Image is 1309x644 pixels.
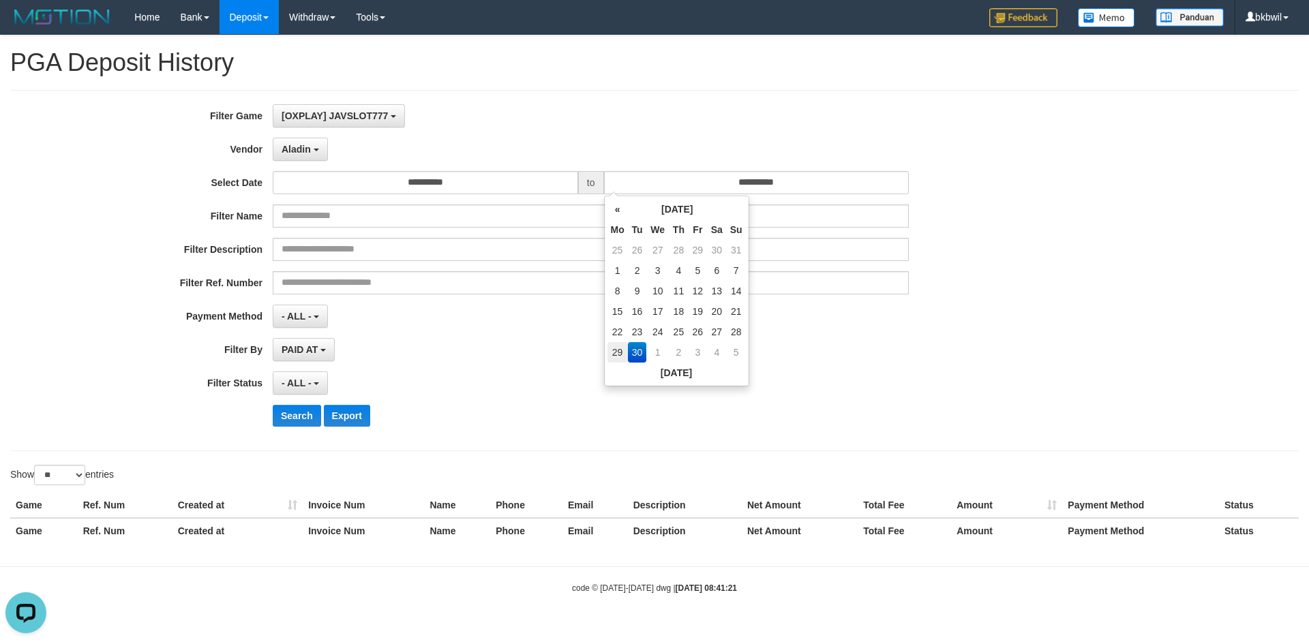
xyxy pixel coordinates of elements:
td: 8 [607,281,628,301]
th: Payment Method [1062,518,1219,543]
td: 11 [669,281,689,301]
td: 2 [669,342,689,363]
td: 15 [607,301,628,322]
td: 26 [689,322,707,342]
td: 19 [689,301,707,322]
td: 7 [727,260,746,281]
span: [OXPLAY] JAVSLOT777 [282,110,388,121]
img: Feedback.jpg [989,8,1057,27]
td: 18 [669,301,689,322]
th: Tu [628,219,647,240]
th: Th [669,219,689,240]
button: Search [273,405,321,427]
td: 12 [689,281,707,301]
span: - ALL - [282,378,312,388]
td: 27 [707,322,727,342]
th: Phone [490,493,562,518]
td: 28 [727,322,746,342]
th: Email [562,518,628,543]
th: Status [1219,518,1299,543]
td: 6 [707,260,727,281]
td: 22 [607,322,628,342]
th: Status [1219,493,1299,518]
th: Invoice Num [303,493,424,518]
td: 1 [646,342,669,363]
button: - ALL - [273,371,328,395]
td: 29 [689,240,707,260]
td: 14 [727,281,746,301]
td: 1 [607,260,628,281]
th: Phone [490,518,562,543]
th: Payment Method [1062,493,1219,518]
label: Show entries [10,465,114,485]
td: 4 [669,260,689,281]
td: 21 [727,301,746,322]
td: 31 [727,240,746,260]
span: to [578,171,604,194]
th: Ref. Num [78,493,172,518]
small: code © [DATE]-[DATE] dwg | [572,583,737,593]
span: Aladin [282,144,311,155]
img: Button%20Memo.svg [1078,8,1135,27]
h1: PGA Deposit History [10,49,1299,76]
th: Name [424,518,490,543]
th: Email [562,493,628,518]
td: 28 [669,240,689,260]
th: Created at [172,518,303,543]
th: Net Amount [742,518,858,543]
th: Invoice Num [303,518,424,543]
th: Game [10,493,78,518]
th: We [646,219,669,240]
td: 30 [707,240,727,260]
td: 17 [646,301,669,322]
th: Mo [607,219,628,240]
th: Ref. Num [78,518,172,543]
th: Description [628,518,742,543]
button: [OXPLAY] JAVSLOT777 [273,104,405,127]
th: Sa [707,219,727,240]
button: PAID AT [273,338,335,361]
th: Total Fee [858,518,951,543]
td: 29 [607,342,628,363]
button: Open LiveChat chat widget [5,5,46,46]
th: Amount [951,518,1062,543]
select: Showentries [34,465,85,485]
td: 25 [607,240,628,260]
th: [DATE] [628,199,727,219]
td: 26 [628,240,647,260]
span: - ALL - [282,311,312,322]
th: Description [628,493,742,518]
td: 9 [628,281,647,301]
th: « [607,199,628,219]
td: 27 [646,240,669,260]
th: Created at [172,493,303,518]
img: panduan.png [1156,8,1224,27]
td: 2 [628,260,647,281]
td: 3 [689,342,707,363]
strong: [DATE] 08:41:21 [676,583,737,593]
th: [DATE] [607,363,746,383]
span: PAID AT [282,344,318,355]
button: Export [324,405,370,427]
td: 20 [707,301,727,322]
td: 4 [707,342,727,363]
th: Net Amount [742,493,858,518]
th: Name [424,493,490,518]
td: 13 [707,281,727,301]
th: Amount [951,493,1062,518]
td: 3 [646,260,669,281]
th: Su [727,219,746,240]
button: - ALL - [273,305,328,328]
td: 23 [628,322,647,342]
td: 30 [628,342,647,363]
td: 24 [646,322,669,342]
td: 10 [646,281,669,301]
td: 5 [689,260,707,281]
td: 25 [669,322,689,342]
button: Aladin [273,138,328,161]
th: Game [10,518,78,543]
th: Total Fee [858,493,951,518]
td: 5 [727,342,746,363]
th: Fr [689,219,707,240]
img: MOTION_logo.png [10,7,114,27]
